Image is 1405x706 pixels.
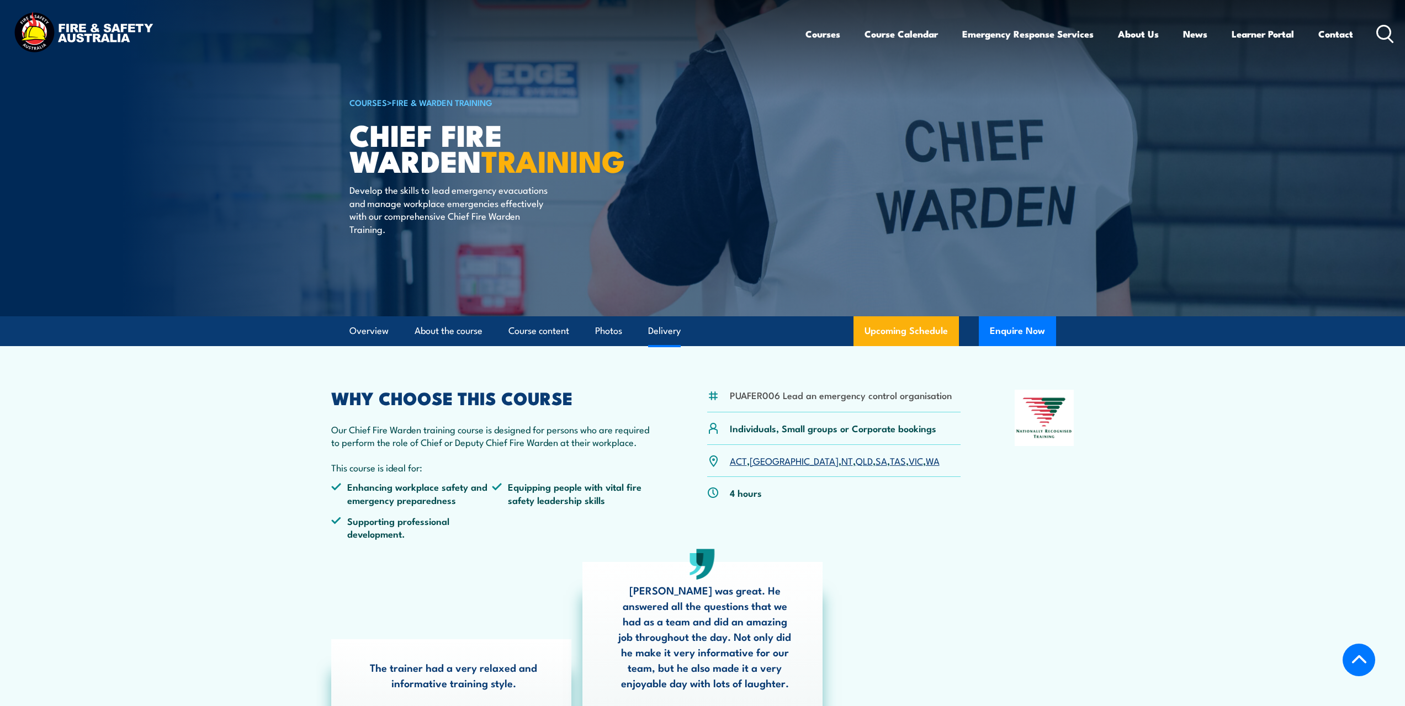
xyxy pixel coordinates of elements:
a: [GEOGRAPHIC_DATA] [750,454,839,467]
a: Learner Portal [1232,19,1294,49]
h1: Chief Fire Warden [349,121,622,173]
a: News [1183,19,1207,49]
a: WA [926,454,940,467]
a: Course Calendar [865,19,938,49]
a: Contact [1318,19,1353,49]
p: The trainer had a very relaxed and informative training style. [364,660,544,691]
li: Equipping people with vital fire safety leadership skills [492,480,653,506]
a: ACT [730,454,747,467]
a: Overview [349,316,389,346]
p: This course is ideal for: [331,461,654,474]
p: Develop the skills to lead emergency evacuations and manage workplace emergencies effectively wit... [349,183,551,235]
a: VIC [909,454,923,467]
a: Emergency Response Services [962,19,1094,49]
p: Our Chief Fire Warden training course is designed for persons who are required to perform the rol... [331,423,654,449]
a: COURSES [349,96,387,108]
a: About the course [415,316,483,346]
h6: > [349,95,622,109]
a: Upcoming Schedule [853,316,959,346]
h2: WHY CHOOSE THIS COURSE [331,390,654,405]
button: Enquire Now [979,316,1056,346]
img: Nationally Recognised Training logo. [1015,390,1074,446]
a: TAS [890,454,906,467]
a: About Us [1118,19,1159,49]
li: Supporting professional development. [331,514,492,540]
li: Enhancing workplace safety and emergency preparedness [331,480,492,506]
p: Individuals, Small groups or Corporate bookings [730,422,936,434]
strong: TRAINING [481,137,625,183]
a: SA [876,454,887,467]
p: [PERSON_NAME] was great. He answered all the questions that we had as a team and did an amazing j... [615,582,795,691]
a: Course content [508,316,569,346]
a: Delivery [648,316,681,346]
a: QLD [856,454,873,467]
p: 4 hours [730,486,762,499]
a: Courses [805,19,840,49]
a: NT [841,454,853,467]
li: PUAFER006 Lead an emergency control organisation [730,389,952,401]
a: Fire & Warden Training [392,96,492,108]
p: , , , , , , , [730,454,940,467]
a: Photos [595,316,622,346]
